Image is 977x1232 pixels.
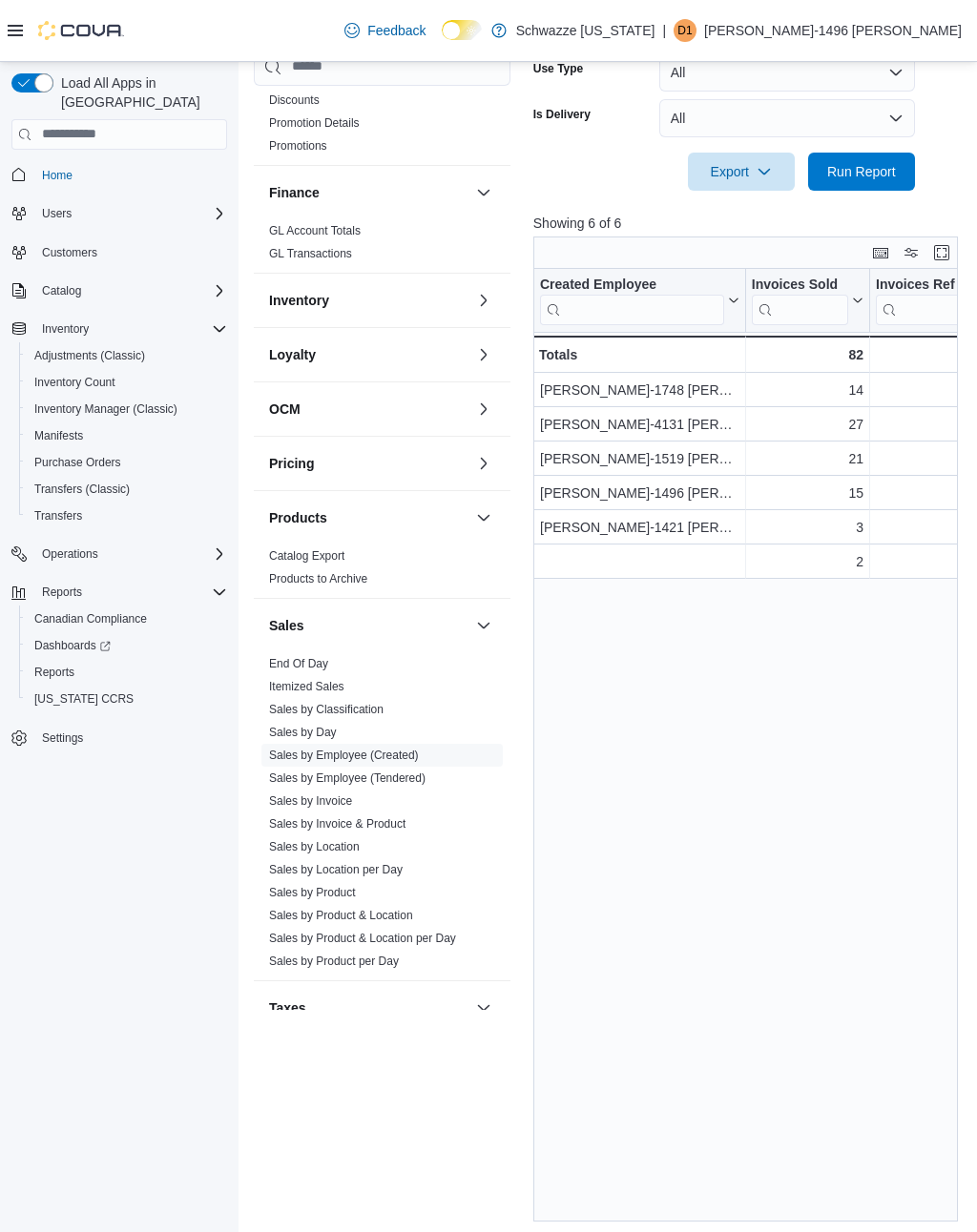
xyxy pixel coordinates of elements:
[34,318,227,340] span: Inventory
[42,168,73,183] span: Home
[27,398,185,421] a: Inventory Manager (Classic)
[42,730,83,746] span: Settings
[42,206,72,221] span: Users
[34,163,227,187] span: Home
[540,447,739,470] div: [PERSON_NAME]-1519 [PERSON_NAME]
[34,401,177,417] span: Inventory Manager (Classic)
[269,726,337,739] a: Sales by Day
[269,572,367,585] a: Products to Archive
[34,638,111,653] span: Dashboards
[34,279,227,302] span: Catalog
[34,581,90,604] button: Reports
[876,276,965,324] div: Invoices Ref
[34,241,105,264] a: Customers
[34,202,227,225] span: Users
[752,447,863,470] div: 21
[337,11,433,50] a: Feedback
[19,503,235,529] button: Transfers
[269,247,352,260] a: GL Transactions
[540,379,739,401] div: [PERSON_NAME]-1748 [PERSON_NAME]
[900,241,923,264] button: Display options
[27,478,137,501] a: Transfers (Classic)
[442,20,482,40] input: Dark Mode
[540,276,739,324] button: Created Employee
[269,616,304,635] h3: Sales
[27,607,227,630] span: Canadian Compliance
[540,276,724,324] div: Created Employee
[659,99,915,137] button: All
[27,371,123,394] a: Inventory Count
[269,345,468,364] button: Loyalty
[269,454,468,473] button: Pricing
[752,413,863,436] div: 27
[269,616,468,635] button: Sales
[472,398,495,421] button: OCM
[269,863,403,876] a: Sales by Location per Day
[269,508,327,527] h3: Products
[42,321,89,337] span: Inventory
[34,164,80,187] a: Home
[472,181,495,204] button: Finance
[269,998,468,1017] button: Taxes
[34,611,147,626] span: Canadian Compliance
[704,19,962,42] p: [PERSON_NAME]-1496 [PERSON_NAME]
[4,277,235,304] button: Catalog
[53,73,227,112] span: Load All Apps in [GEOGRAPHIC_DATA]
[752,516,863,539] div: 3
[4,200,235,227] button: Users
[269,139,327,153] a: Promotions
[269,291,329,310] h3: Inventory
[269,549,344,563] a: Catalog Export
[27,634,118,657] a: Dashboards
[539,343,739,366] div: Totals
[19,396,235,422] button: Inventory Manager (Classic)
[19,659,235,686] button: Reports
[19,686,235,712] button: [US_STATE] CCRS
[19,476,235,503] button: Transfers (Classic)
[42,585,82,600] span: Reports
[752,276,848,294] div: Invoices Sold
[27,607,155,630] a: Canadian Compliance
[269,680,344,693] a: Itemized Sales
[34,318,96,340] button: Inventory
[269,183,320,202] h3: Finance
[269,771,426,785] a: Sales by Employee (Tendered)
[269,116,360,130] a: Promotion Details
[269,508,468,527] button: Products
[42,245,97,260] span: Customers
[269,909,413,922] a: Sales by Product & Location
[752,276,848,324] div: Invoices Sold
[869,241,892,264] button: Keyboard shortcuts
[540,516,739,539] div: [PERSON_NAME]-1421 [PERSON_NAME]
[808,153,915,191] button: Run Report
[269,840,360,853] a: Sales by Location
[442,40,443,41] span: Dark Mode
[27,478,227,501] span: Transfers (Classic)
[34,508,82,524] span: Transfers
[34,455,121,470] span: Purchase Orders
[269,955,399,968] a: Sales by Product per Day
[27,688,227,710] span: Washington CCRS
[254,219,510,273] div: Finance
[269,400,468,419] button: OCM
[269,998,306,1017] h3: Taxes
[4,541,235,567] button: Operations
[19,449,235,476] button: Purchase Orders
[42,546,98,562] span: Operations
[699,153,783,191] span: Export
[254,89,510,165] div: Discounts & Promotions
[677,19,692,42] span: D1
[34,543,106,565] button: Operations
[269,817,405,831] a: Sales by Invoice & Product
[27,398,227,421] span: Inventory Manager (Classic)
[4,316,235,342] button: Inventory
[254,652,510,980] div: Sales
[827,162,896,181] span: Run Report
[472,614,495,637] button: Sales
[38,21,124,40] img: Cova
[659,53,915,92] button: All
[34,691,134,707] span: [US_STATE] CCRS
[27,504,90,527] a: Transfers
[269,93,320,107] a: Discounts
[472,289,495,312] button: Inventory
